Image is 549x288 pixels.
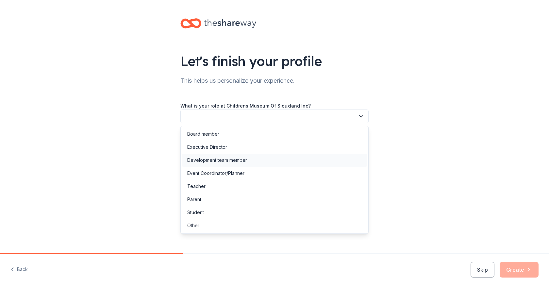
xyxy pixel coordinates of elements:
[187,209,204,216] div: Student
[187,169,244,177] div: Event Coordinator/Planner
[187,222,199,229] div: Other
[187,195,201,203] div: Parent
[187,182,206,190] div: Teacher
[187,156,247,164] div: Development team member
[187,130,219,138] div: Board member
[187,143,227,151] div: Executive Director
